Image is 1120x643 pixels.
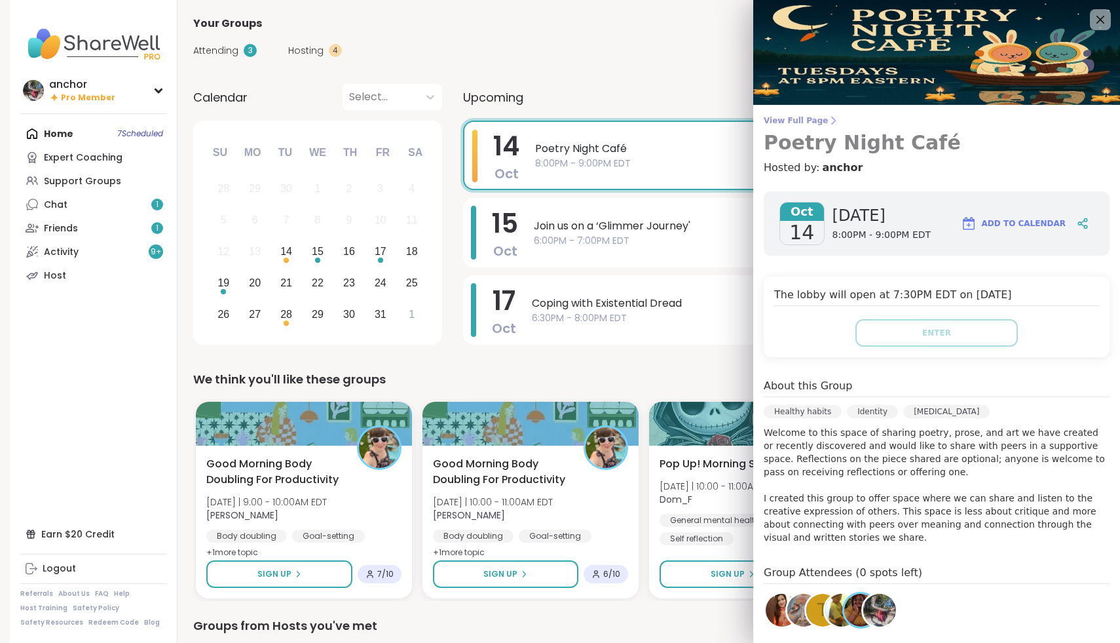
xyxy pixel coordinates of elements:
div: Expert Coaching [44,151,122,165]
div: 16 [343,243,355,260]
img: Izzy6449 [766,594,798,627]
div: 18 [406,243,418,260]
a: Friends1 [20,216,166,240]
span: [DATE] [832,205,931,226]
div: Choose Saturday, October 18th, 2025 [398,238,426,266]
div: 31 [375,305,386,323]
div: 20 [249,274,261,292]
a: Support Groups [20,169,166,193]
div: 13 [249,243,261,260]
div: Choose Wednesday, October 22nd, 2025 [304,269,332,297]
div: Choose Tuesday, October 21st, 2025 [272,269,301,297]
div: Choose Saturday, October 25th, 2025 [398,269,426,297]
div: Not available Monday, October 6th, 2025 [241,206,269,235]
div: anchor [49,77,115,92]
div: Tu [271,138,299,167]
button: Sign Up [433,560,578,588]
img: Leanna85 [844,594,877,627]
span: Sign Up [483,568,517,580]
div: 29 [249,180,261,197]
a: View Full PagePoetry Night Café [764,115,1110,155]
img: Adrienne_QueenOfTheDawn [586,427,626,468]
div: Choose Wednesday, October 15th, 2025 [304,238,332,266]
h3: Poetry Night Café [764,131,1110,155]
span: Pro Member [61,92,115,104]
div: 28 [217,180,229,197]
span: 1 [156,223,159,234]
p: Welcome to this space of sharing poetry, prose, and art we have created or recently discovered an... [764,426,1110,544]
span: Oct [493,242,517,260]
div: 19 [217,274,229,292]
div: Choose Monday, October 20th, 2025 [241,269,269,297]
div: 1 [315,180,321,197]
div: Not available Sunday, October 5th, 2025 [210,206,238,235]
div: Choose Tuesday, October 28th, 2025 [272,300,301,328]
div: 25 [406,274,418,292]
span: Your Groups [193,16,262,31]
div: 12 [217,243,229,260]
a: Chat1 [20,193,166,216]
div: 3 [244,44,257,57]
a: anchor [861,592,898,629]
div: Not available Tuesday, September 30th, 2025 [272,175,301,203]
span: Good Morning Body Doubling For Productivity [433,456,569,488]
div: Earn $20 Credit [20,522,166,546]
a: Expert Coaching [20,146,166,169]
a: t [804,592,841,629]
div: Support Groups [44,175,121,188]
div: 29 [312,305,324,323]
div: 23 [343,274,355,292]
button: Add to Calendar [955,208,1072,239]
span: [DATE] | 10:00 - 11:00AM EDT [433,496,553,509]
a: About Us [58,589,90,598]
div: Not available Saturday, October 11th, 2025 [398,206,426,235]
div: month 2025-10 [208,173,427,330]
span: Oct [492,319,516,338]
div: 27 [249,305,261,323]
div: Choose Sunday, October 19th, 2025 [210,269,238,297]
a: eliaortega85 [823,592,860,629]
span: Join us on a ‘Glimmer Journey' [534,218,1071,234]
div: General mental health [660,514,770,527]
a: Leanna85 [842,592,879,629]
a: Referrals [20,589,53,598]
div: 10 [375,211,386,229]
div: Healthy habits [764,405,842,418]
div: [MEDICAL_DATA] [903,405,990,418]
a: anchor [822,160,863,176]
div: Not available Thursday, October 9th, 2025 [335,206,364,235]
div: Body doubling [206,530,287,543]
div: Identity [847,405,898,418]
h4: Group Attendees (0 spots left) [764,565,1110,584]
a: FAQ [95,589,109,598]
div: 6 [252,211,258,229]
span: Sign Up [257,568,291,580]
a: Help [114,589,130,598]
div: 3 [377,180,383,197]
div: Choose Thursday, October 16th, 2025 [335,238,364,266]
b: [PERSON_NAME] [433,509,505,522]
div: 21 [280,274,292,292]
span: Enter [922,327,951,339]
div: Su [206,138,234,167]
button: Sign Up [660,560,806,588]
b: Dom_F [660,493,692,506]
span: 9 + [151,246,162,258]
div: We think you'll like these groups [193,370,1094,389]
div: 17 [375,243,386,260]
div: 4 [329,44,342,57]
button: Sign Up [206,560,352,588]
div: Choose Tuesday, October 14th, 2025 [272,238,301,266]
div: 22 [312,274,324,292]
span: Oct [495,165,519,183]
span: Poetry Night Café [535,141,1070,157]
img: GoingThruIt [787,594,820,627]
span: 1 [156,199,159,210]
div: Fr [368,138,397,167]
span: Add to Calendar [982,218,1066,229]
div: Choose Wednesday, October 29th, 2025 [304,300,332,328]
div: 9 [346,211,352,229]
div: Activity [44,246,79,259]
span: 6:00PM - 7:00PM EDT [534,234,1071,248]
div: Not available Wednesday, October 1st, 2025 [304,175,332,203]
